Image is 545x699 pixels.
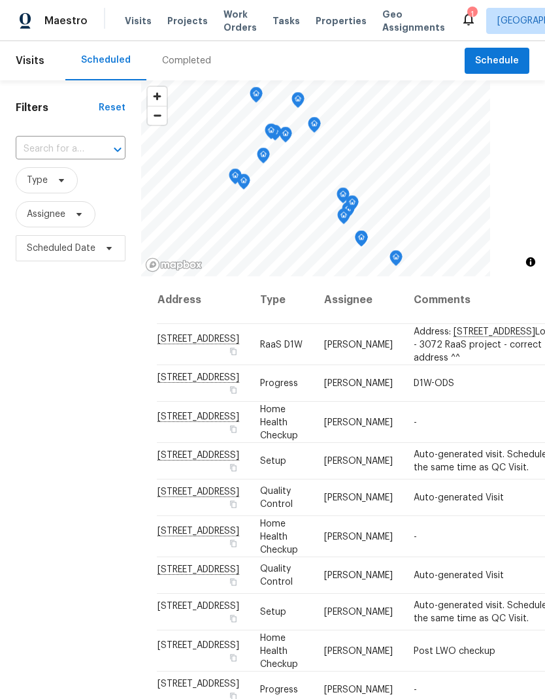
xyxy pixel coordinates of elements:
span: Properties [316,14,367,27]
span: Home Health Checkup [260,633,298,668]
span: Post LWO checkup [414,646,495,655]
span: [PERSON_NAME] [324,608,393,617]
button: Copy Address [227,576,239,588]
span: RaaS D1W [260,340,303,349]
button: Zoom in [148,87,167,106]
th: Assignee [314,276,403,324]
span: [PERSON_NAME] [324,340,393,349]
button: Schedule [465,48,529,74]
span: [PERSON_NAME] [324,379,393,388]
h1: Filters [16,101,99,114]
span: [PERSON_NAME] [324,417,393,427]
span: Tasks [272,16,300,25]
input: Search for an address... [16,139,89,159]
div: Map marker [257,148,270,168]
span: Progress [260,685,298,694]
span: Quality Control [260,487,293,509]
span: Toggle attribution [527,255,535,269]
span: [PERSON_NAME] [324,493,393,502]
span: Auto-generated Visit [414,493,504,502]
span: Setup [260,608,286,617]
button: Copy Address [227,462,239,474]
div: Map marker [355,231,368,251]
span: Projects [167,14,208,27]
div: Map marker [308,117,321,137]
div: Map marker [265,123,278,144]
span: [PERSON_NAME] [324,457,393,466]
div: Map marker [337,187,350,208]
div: Map marker [279,127,292,147]
span: - [414,417,417,427]
canvas: Map [141,80,490,276]
button: Copy Address [227,498,239,510]
span: - [414,532,417,541]
div: Reset [99,101,125,114]
div: Map marker [229,169,242,189]
span: [STREET_ADDRESS] [157,679,239,689]
button: Copy Address [227,384,239,396]
th: Type [250,276,314,324]
button: Copy Address [227,537,239,549]
button: Copy Address [227,613,239,625]
span: Setup [260,457,286,466]
span: - [414,685,417,694]
span: Work Orders [223,8,257,34]
span: Maestro [44,14,88,27]
button: Zoom out [148,106,167,125]
span: Assignee [27,208,65,221]
div: Map marker [237,174,250,194]
div: 1 [467,8,476,21]
span: [PERSON_NAME] [324,532,393,541]
button: Toggle attribution [523,254,538,270]
div: Scheduled [81,54,131,67]
span: Visits [16,46,44,75]
span: [PERSON_NAME] [324,571,393,580]
span: Visits [125,14,152,27]
div: Map marker [346,195,359,216]
span: Geo Assignments [382,8,445,34]
div: Map marker [389,250,403,270]
span: [PERSON_NAME] [324,685,393,694]
div: Map marker [337,208,350,229]
th: Address [157,276,250,324]
button: Copy Address [227,651,239,663]
span: [STREET_ADDRESS] [157,602,239,611]
div: Completed [162,54,211,67]
span: Quality Control [260,564,293,587]
span: Home Health Checkup [260,519,298,554]
span: Schedule [475,53,519,69]
div: Map marker [291,92,305,112]
span: Type [27,174,48,187]
div: Map marker [342,202,355,222]
button: Copy Address [227,423,239,434]
span: Progress [260,379,298,388]
div: Map marker [250,87,263,107]
button: Open [108,140,127,159]
span: Scheduled Date [27,242,95,255]
span: Home Health Checkup [260,404,298,440]
button: Copy Address [227,345,239,357]
a: Mapbox homepage [145,257,203,272]
span: [STREET_ADDRESS] [157,640,239,649]
span: D1W-ODS [414,379,454,388]
span: Auto-generated Visit [414,571,504,580]
span: [PERSON_NAME] [324,646,393,655]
